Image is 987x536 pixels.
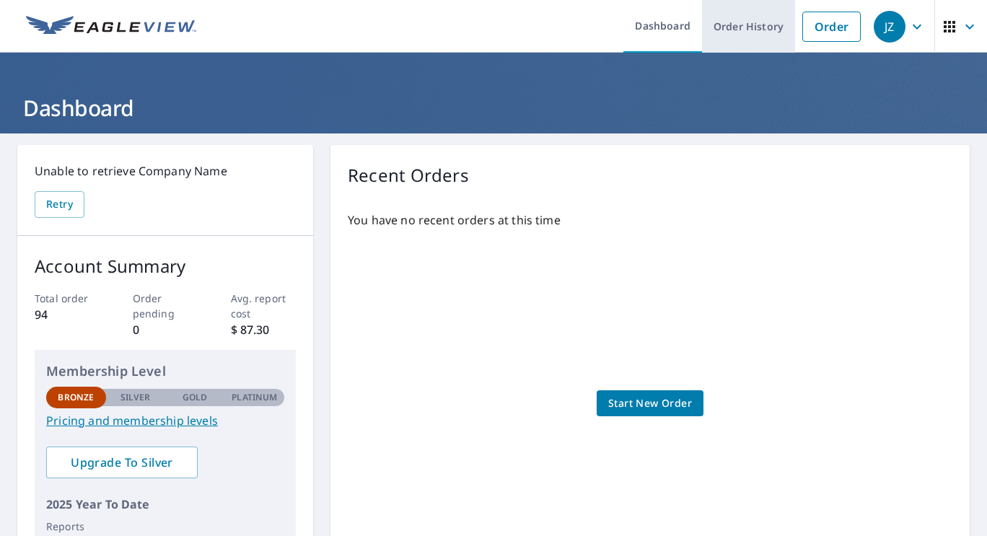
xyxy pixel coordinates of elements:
[46,447,198,478] a: Upgrade To Silver
[133,321,198,338] p: 0
[46,412,284,429] a: Pricing and membership levels
[17,93,970,123] h1: Dashboard
[46,361,284,381] p: Membership Level
[120,391,151,404] p: Silver
[35,162,296,180] p: Unable to retrieve Company Name
[802,12,861,42] a: Order
[133,291,198,321] p: Order pending
[58,391,94,404] p: Bronze
[35,291,100,306] p: Total order
[35,191,84,218] button: Retry
[232,391,277,404] p: Platinum
[58,454,186,470] span: Upgrade To Silver
[183,391,207,404] p: Gold
[874,11,905,43] div: JZ
[46,496,284,513] p: 2025 Year To Date
[35,306,100,323] p: 94
[348,162,469,188] p: Recent Orders
[46,195,73,214] span: Retry
[231,291,297,321] p: Avg. report cost
[231,321,297,338] p: $ 87.30
[35,253,296,279] p: Account Summary
[348,211,952,229] p: You have no recent orders at this time
[597,390,703,417] a: Start New Order
[26,16,196,38] img: EV Logo
[608,395,692,413] span: Start New Order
